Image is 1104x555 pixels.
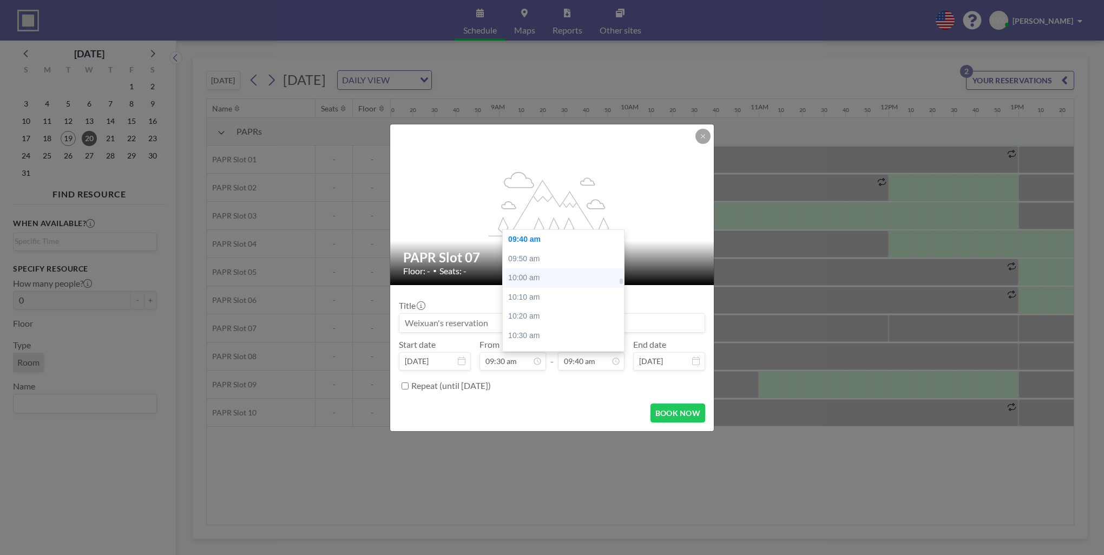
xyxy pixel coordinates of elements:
div: 10:10 am [503,288,629,307]
div: 10:30 am [503,326,629,346]
label: From [479,339,500,350]
label: Start date [399,339,436,350]
label: Title [399,300,424,311]
div: 10:40 am [503,346,629,365]
div: 10:20 am [503,307,629,326]
span: - [550,343,554,367]
span: Seats: - [439,266,466,276]
div: 09:50 am [503,249,629,269]
div: 10:00 am [503,268,629,288]
button: BOOK NOW [650,404,705,422]
h2: PAPR Slot 07 [403,249,702,266]
label: Repeat (until [DATE]) [411,380,491,391]
input: Weixuan's reservation [399,314,705,332]
div: 09:40 am [503,230,629,249]
label: End date [633,339,666,350]
span: • [433,267,437,275]
span: Floor: - [403,266,430,276]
